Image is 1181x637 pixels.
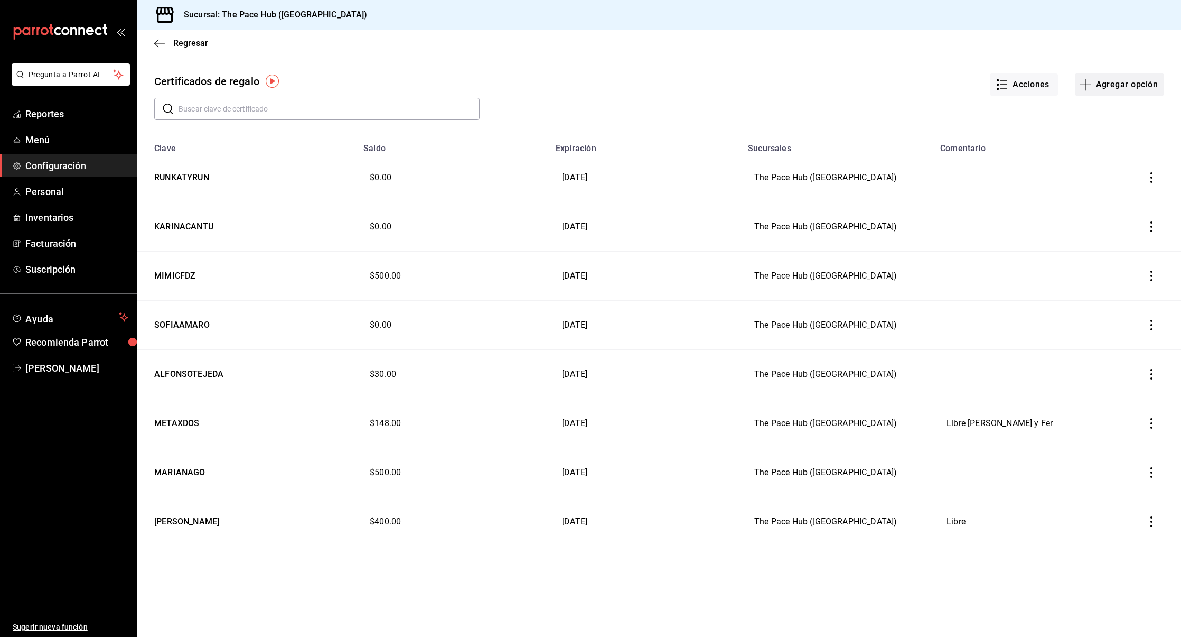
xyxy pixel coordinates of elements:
td: [DATE] [549,497,742,547]
span: Sugerir nueva función [13,622,128,633]
td: MIMICFDZ [137,252,357,301]
td: The Pace Hub ([GEOGRAPHIC_DATA]) [742,497,934,547]
button: Acciones [990,73,1058,96]
span: Menú [25,133,128,147]
td: [PERSON_NAME] [137,497,357,547]
td: [DATE] [549,153,742,202]
span: Regresar [173,38,208,48]
button: open_drawer_menu [116,27,125,36]
span: Suscripción [25,262,128,276]
a: Pregunta a Parrot AI [7,77,130,88]
td: [DATE] [549,448,742,497]
span: Personal [25,184,128,199]
td: The Pace Hub ([GEOGRAPHIC_DATA]) [742,350,934,399]
button: Agregar opción [1075,73,1164,96]
span: Ayuda [25,311,115,324]
th: Comentario [934,137,1126,153]
td: $148.00 [357,399,549,448]
span: Configuración [25,159,128,173]
button: Regresar [154,38,208,48]
td: [DATE] [549,202,742,252]
td: MARIANAGO [137,448,357,497]
td: METAXDOS [137,399,357,448]
td: The Pace Hub ([GEOGRAPHIC_DATA]) [742,448,934,497]
td: $0.00 [357,153,549,202]
span: Recomienda Parrot [25,335,128,349]
td: [DATE] [549,301,742,350]
td: [DATE] [549,399,742,448]
td: The Pace Hub ([GEOGRAPHIC_DATA]) [742,153,934,202]
td: Libre [PERSON_NAME] y Fer [934,399,1126,448]
td: The Pace Hub ([GEOGRAPHIC_DATA]) [742,399,934,448]
h3: Sucursal: The Pace Hub ([GEOGRAPHIC_DATA]) [175,8,368,21]
span: Inventarios [25,210,128,225]
td: $0.00 [357,202,549,252]
button: Pregunta a Parrot AI [12,63,130,86]
th: Expiración [549,137,742,153]
td: Libre [934,497,1126,547]
th: Saldo [357,137,549,153]
td: The Pace Hub ([GEOGRAPHIC_DATA]) [742,301,934,350]
input: Buscar clave de certificado [179,98,480,119]
span: Pregunta a Parrot AI [29,69,114,80]
span: Facturación [25,236,128,251]
td: The Pace Hub ([GEOGRAPHIC_DATA]) [742,202,934,252]
td: [DATE] [549,350,742,399]
span: [PERSON_NAME] [25,361,128,375]
td: The Pace Hub ([GEOGRAPHIC_DATA]) [742,252,934,301]
th: Clave [137,137,357,153]
td: RUNKATYRUN [137,153,357,202]
td: $0.00 [357,301,549,350]
div: Certificados de regalo [154,73,259,89]
td: $500.00 [357,448,549,497]
td: SOFIAAMARO [137,301,357,350]
img: Tooltip marker [266,75,279,88]
td: ALFONSOTEJEDA [137,350,357,399]
td: [DATE] [549,252,742,301]
span: Reportes [25,107,128,121]
td: KARINACANTU [137,202,357,252]
th: Sucursales [742,137,934,153]
td: $30.00 [357,350,549,399]
td: $400.00 [357,497,549,547]
td: $500.00 [357,252,549,301]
